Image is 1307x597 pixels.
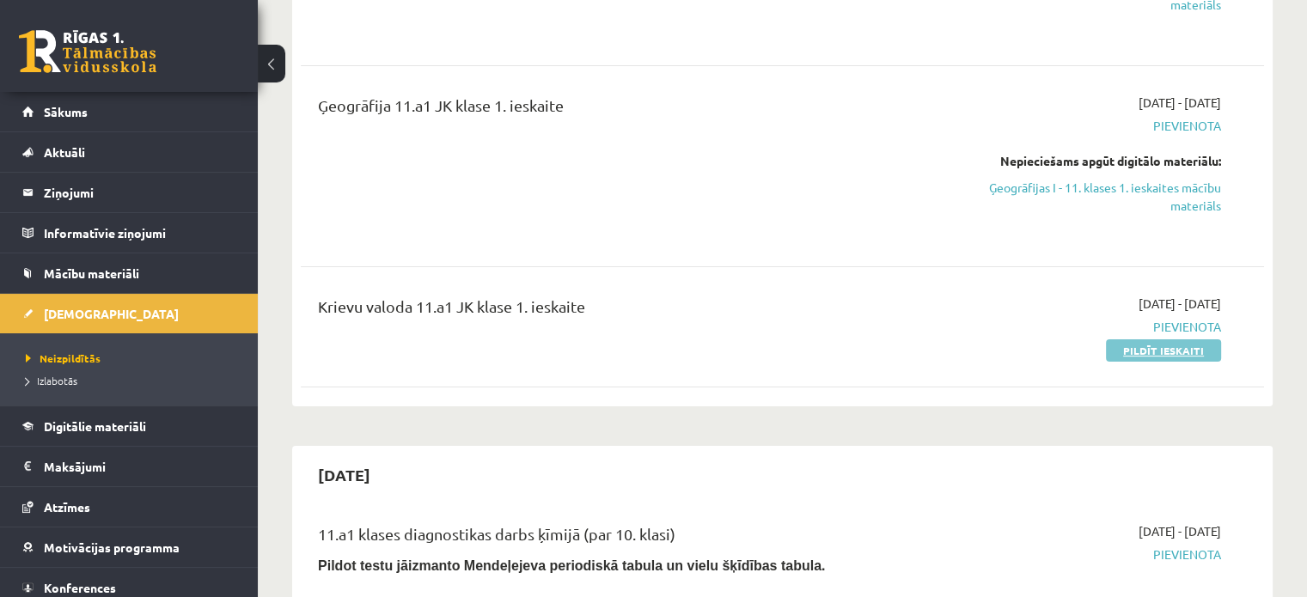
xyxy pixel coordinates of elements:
[22,253,236,293] a: Mācību materiāli
[1106,339,1221,362] a: Pildīt ieskaiti
[26,351,101,365] span: Neizpildītās
[44,580,116,595] span: Konferences
[22,447,236,486] a: Maksājumi
[44,447,236,486] legend: Maksājumi
[19,30,156,73] a: Rīgas 1. Tālmācības vidusskola
[318,522,912,554] div: 11.a1 klases diagnostikas darbs ķīmijā (par 10. klasi)
[26,350,241,366] a: Neizpildītās
[44,499,90,515] span: Atzīmes
[22,92,236,131] a: Sākums
[1139,522,1221,540] span: [DATE] - [DATE]
[937,318,1221,336] span: Pievienota
[22,173,236,212] a: Ziņojumi
[937,117,1221,135] span: Pievienota
[44,265,139,281] span: Mācību materiāli
[22,527,236,567] a: Motivācijas programma
[44,306,179,321] span: [DEMOGRAPHIC_DATA]
[22,132,236,172] a: Aktuāli
[318,558,825,573] b: Pildot testu jāizmanto Mendeļejeva periodiskā tabula un vielu šķīdības tabula.
[44,213,236,253] legend: Informatīvie ziņojumi
[44,173,236,212] legend: Ziņojumi
[22,294,236,333] a: [DEMOGRAPHIC_DATA]
[937,152,1221,170] div: Nepieciešams apgūt digitālo materiālu:
[44,418,146,434] span: Digitālie materiāli
[22,406,236,446] a: Digitālie materiāli
[44,539,180,555] span: Motivācijas programma
[318,94,912,125] div: Ģeogrāfija 11.a1 JK klase 1. ieskaite
[1139,94,1221,112] span: [DATE] - [DATE]
[44,104,88,119] span: Sākums
[22,487,236,527] a: Atzīmes
[26,373,241,388] a: Izlabotās
[937,179,1221,215] a: Ģeogrāfijas I - 11. klases 1. ieskaites mācību materiāls
[44,144,85,160] span: Aktuāli
[22,213,236,253] a: Informatīvie ziņojumi
[26,374,77,387] span: Izlabotās
[1139,295,1221,313] span: [DATE] - [DATE]
[937,545,1221,563] span: Pievienota
[301,454,388,495] h2: [DATE]
[318,295,912,326] div: Krievu valoda 11.a1 JK klase 1. ieskaite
